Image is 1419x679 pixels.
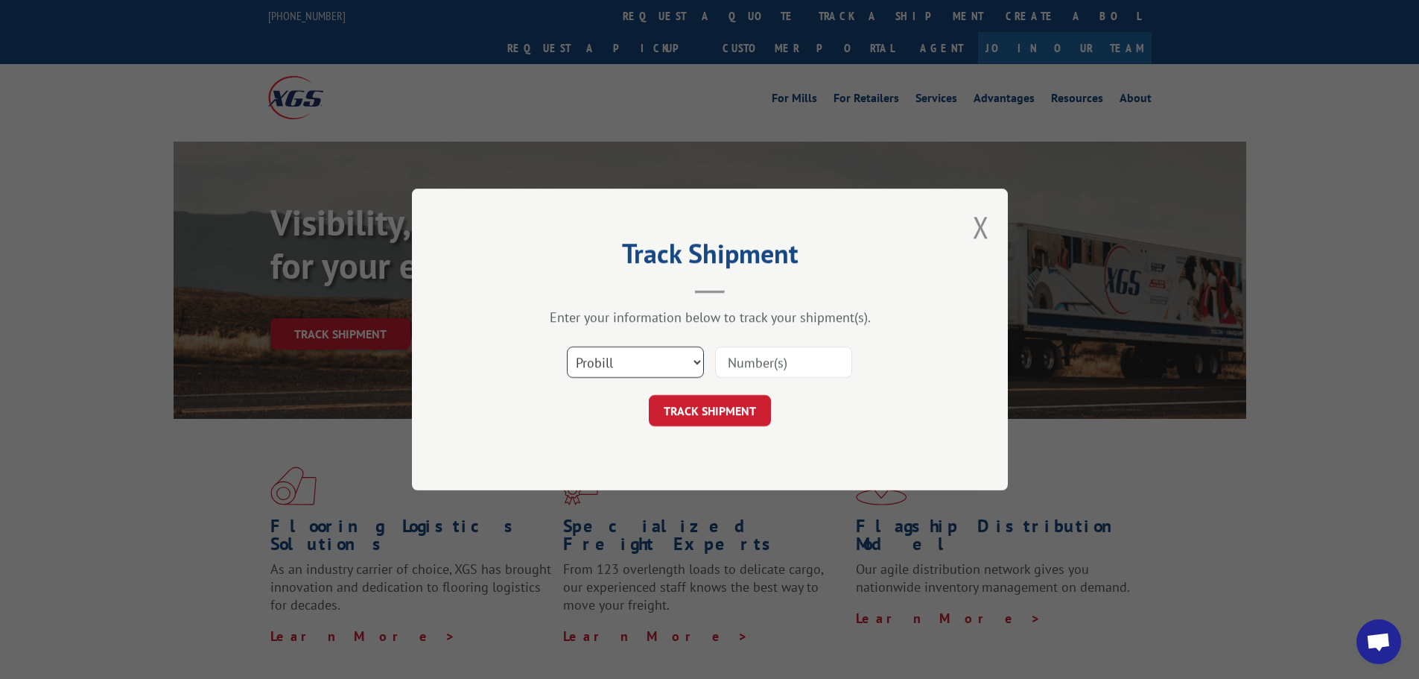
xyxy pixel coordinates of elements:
button: TRACK SHIPMENT [649,395,771,426]
div: Open chat [1356,619,1401,664]
button: Close modal [973,207,989,247]
input: Number(s) [715,347,852,378]
div: Enter your information below to track your shipment(s). [486,309,933,326]
h2: Track Shipment [486,243,933,271]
